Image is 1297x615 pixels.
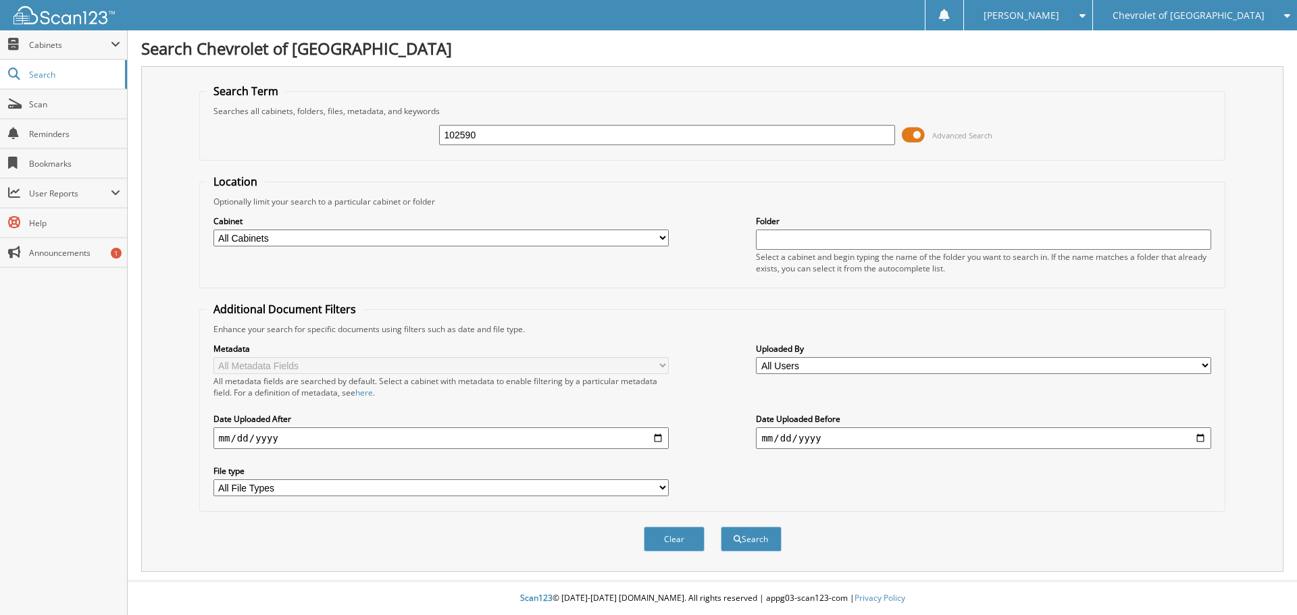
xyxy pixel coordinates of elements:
[207,84,285,99] legend: Search Term
[213,413,669,425] label: Date Uploaded After
[29,39,111,51] span: Cabinets
[721,527,782,552] button: Search
[207,196,1219,207] div: Optionally limit your search to a particular cabinet or folder
[29,128,120,140] span: Reminders
[213,427,669,449] input: start
[128,582,1297,615] div: © [DATE]-[DATE] [DOMAIN_NAME]. All rights reserved | appg03-scan123-com |
[644,527,705,552] button: Clear
[111,248,122,259] div: 1
[213,215,669,227] label: Cabinet
[984,11,1059,20] span: [PERSON_NAME]
[756,251,1211,274] div: Select a cabinet and begin typing the name of the folder you want to search in. If the name match...
[29,99,120,110] span: Scan
[213,465,669,477] label: File type
[29,69,118,80] span: Search
[855,592,905,604] a: Privacy Policy
[29,217,120,229] span: Help
[207,323,1219,335] div: Enhance your search for specific documents using filters such as date and file type.
[207,302,363,317] legend: Additional Document Filters
[756,427,1211,449] input: end
[29,247,120,259] span: Announcements
[756,343,1211,354] label: Uploaded By
[213,343,669,354] label: Metadata
[756,215,1211,227] label: Folder
[1113,11,1265,20] span: Chevrolet of [GEOGRAPHIC_DATA]
[29,188,111,199] span: User Reports
[141,37,1283,59] h1: Search Chevrolet of [GEOGRAPHIC_DATA]
[756,413,1211,425] label: Date Uploaded Before
[29,158,120,169] span: Bookmarks
[213,375,669,398] div: All metadata fields are searched by default. Select a cabinet with metadata to enable filtering b...
[520,592,553,604] span: Scan123
[355,387,373,398] a: here
[207,105,1219,117] div: Searches all cabinets, folders, files, metadata, and keywords
[207,174,264,189] legend: Location
[14,6,115,24] img: scan123-logo-white.svg
[932,130,992,140] span: Advanced Search
[1229,550,1297,615] iframe: Chat Widget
